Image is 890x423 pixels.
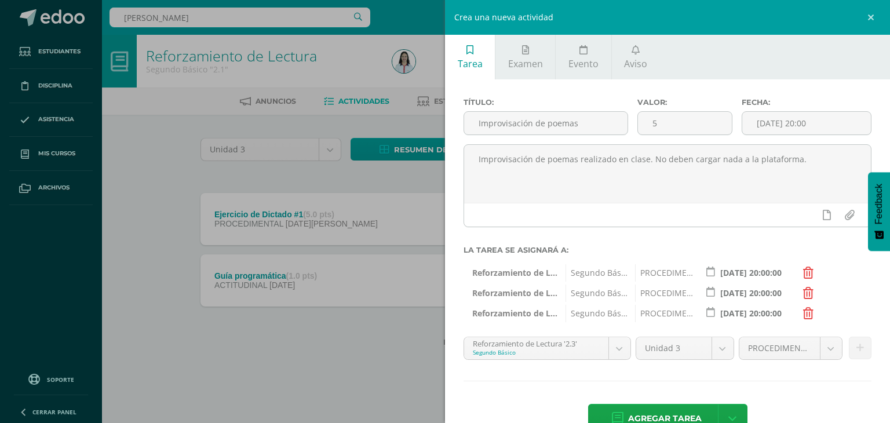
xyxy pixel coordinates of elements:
span: PROCEDIMENTAL (60.0pts) [635,285,698,302]
a: Examen [495,35,555,79]
span: PROCEDIMENTAL (60.0pts) [635,264,698,282]
a: Aviso [612,35,660,79]
span: Reforzamiento de Lectura '2.2' [472,285,559,302]
div: Segundo Básico [473,348,600,356]
span: Segundo Básico [566,264,629,282]
span: PROCEDIMENTAL (60.0pts) [635,305,698,322]
input: Título [464,112,628,134]
a: Unidad 3 [636,337,734,359]
button: Feedback - Mostrar encuesta [868,172,890,251]
a: PROCEDIMENTAL (60.0pts) [739,337,842,359]
span: Segundo Básico [566,305,629,322]
span: Reforzamiento de Lectura '2.1' [472,264,559,282]
span: Segundo Básico [566,285,629,302]
label: Título: [464,98,628,107]
span: Evento [568,57,599,70]
span: Aviso [624,57,647,70]
span: Examen [508,57,543,70]
span: Reforzamiento de Lectura '2.3' [472,305,559,322]
a: Tarea [445,35,495,79]
label: Valor: [637,98,732,107]
span: Tarea [458,57,483,70]
div: Reforzamiento de Lectura '2.3' [473,337,600,348]
a: Evento [556,35,611,79]
span: Unidad 3 [645,337,703,359]
span: PROCEDIMENTAL (60.0pts) [748,337,811,359]
span: Feedback [874,184,884,224]
a: Reforzamiento de Lectura '2.3'Segundo Básico [464,337,630,359]
input: Puntos máximos [638,112,732,134]
label: Fecha: [742,98,871,107]
input: Fecha de entrega [742,112,871,134]
label: La tarea se asignará a: [464,246,871,254]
